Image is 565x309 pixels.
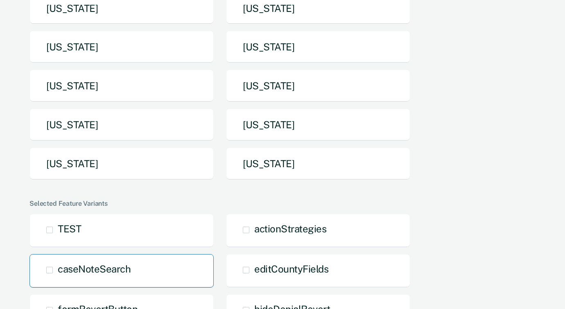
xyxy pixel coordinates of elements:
[226,109,410,141] button: [US_STATE]
[226,70,410,102] button: [US_STATE]
[58,223,81,234] span: TEST
[226,31,410,63] button: [US_STATE]
[254,263,328,275] span: editCountyFields
[29,148,214,180] button: [US_STATE]
[58,263,131,275] span: caseNoteSearch
[254,223,326,234] span: actionStrategies
[29,31,214,63] button: [US_STATE]
[226,148,410,180] button: [US_STATE]
[29,109,214,141] button: [US_STATE]
[29,70,214,102] button: [US_STATE]
[29,200,532,207] div: Selected Feature Variants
